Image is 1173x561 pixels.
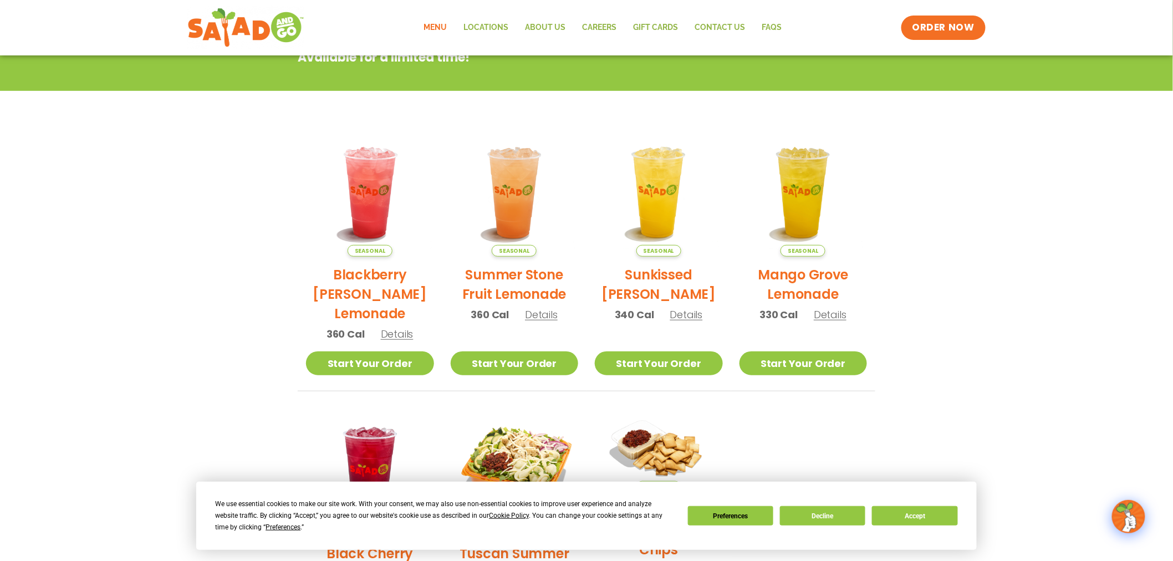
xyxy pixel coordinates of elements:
h2: Summer Stone Fruit Lemonade [451,265,579,304]
a: Menu [415,15,455,40]
span: Details [381,327,414,341]
span: Seasonal [636,245,681,257]
button: Preferences [688,506,773,526]
a: Locations [455,15,517,40]
a: Careers [574,15,625,40]
span: ORDER NOW [912,21,975,34]
img: Product photo for Summer Stone Fruit Lemonade [451,129,579,257]
img: wpChatIcon [1113,501,1144,532]
span: Seasonal [492,245,537,257]
a: Start Your Order [306,351,434,375]
span: Seasonal [348,245,392,257]
nav: Menu [415,15,790,40]
span: Preferences [266,523,300,531]
img: new-SAG-logo-768×292 [187,6,304,50]
a: Start Your Order [451,351,579,375]
span: Seasonal [781,245,825,257]
h2: Sunkissed [PERSON_NAME] [595,265,723,304]
a: ORDER NOW [901,16,986,40]
a: FAQs [753,15,790,40]
h2: Blackberry [PERSON_NAME] Lemonade [306,265,434,323]
img: Product photo for Tuscan Summer Salad [451,408,579,536]
button: Decline [780,506,865,526]
img: Product photo for Blackberry Bramble Lemonade [306,129,434,257]
span: Details [814,308,846,322]
a: Start Your Order [739,351,868,375]
span: 360 Cal [471,307,509,322]
h2: Mango Grove Lemonade [739,265,868,304]
a: About Us [517,15,574,40]
div: We use essential cookies to make our site work. With your consent, we may also use non-essential ... [215,498,674,533]
img: Product photo for Sundried Tomato Hummus & Pita Chips [595,408,723,493]
img: Product photo for Mango Grove Lemonade [739,129,868,257]
a: Contact Us [686,15,753,40]
span: 340 Cal [615,307,654,322]
span: 360 Cal [327,327,365,341]
button: Accept [872,506,957,526]
p: Available for a limited time! [298,48,786,67]
span: Details [670,308,703,322]
img: Product photo for Black Cherry Orchard Lemonade [306,408,434,536]
div: Cookie Consent Prompt [196,482,977,550]
img: Product photo for Sunkissed Yuzu Lemonade [595,129,723,257]
span: Details [525,308,558,322]
span: 330 Cal [760,307,798,322]
a: GIFT CARDS [625,15,686,40]
span: Cookie Policy [489,512,529,519]
a: Start Your Order [595,351,723,375]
